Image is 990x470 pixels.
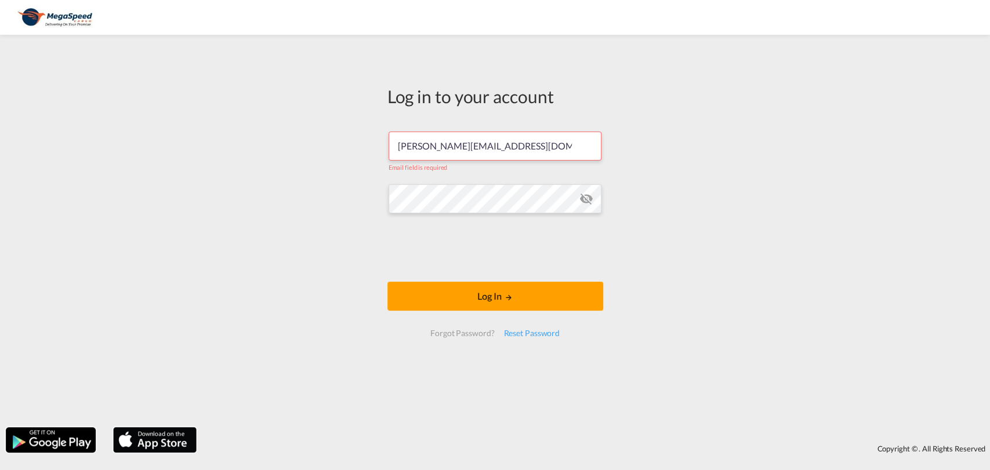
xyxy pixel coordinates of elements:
[389,163,448,171] span: Email field is required
[387,282,603,311] button: LOGIN
[17,5,96,31] img: ad002ba0aea611eda5429768204679d3.JPG
[579,192,593,206] md-icon: icon-eye-off
[387,84,603,108] div: Log in to your account
[499,323,564,344] div: Reset Password
[5,426,97,454] img: google.png
[202,439,990,458] div: Copyright © . All Rights Reserved
[389,132,601,161] input: Enter email/phone number
[426,323,499,344] div: Forgot Password?
[407,225,583,270] iframe: reCAPTCHA
[112,426,198,454] img: apple.png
